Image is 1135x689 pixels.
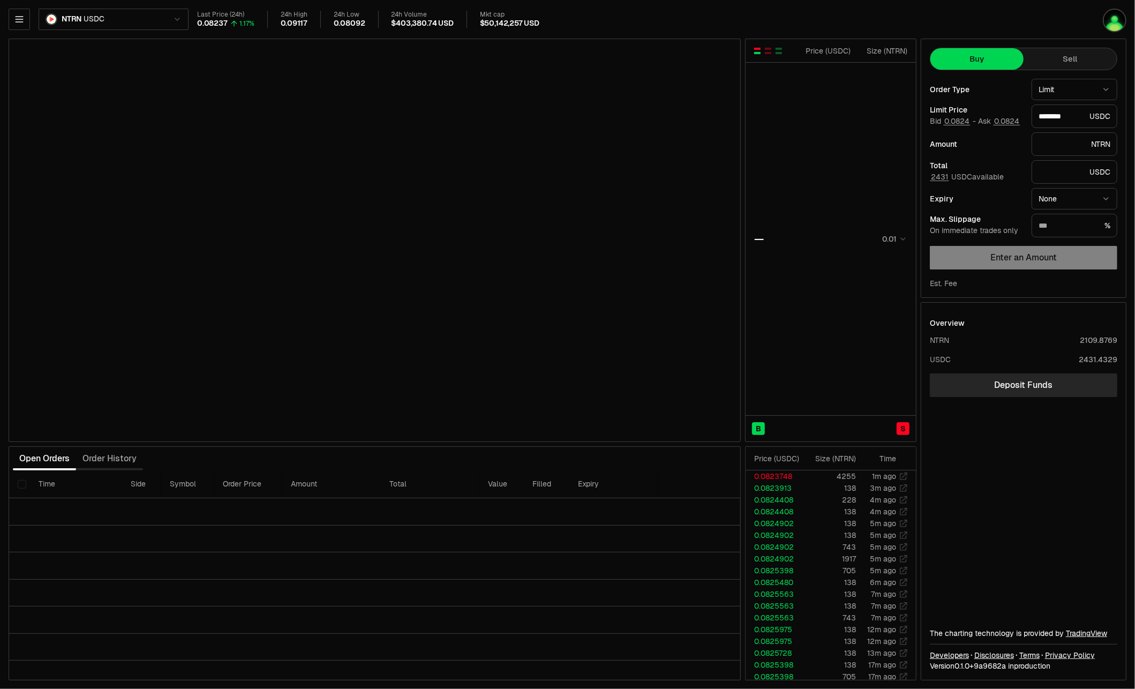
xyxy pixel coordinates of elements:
[1032,104,1117,128] div: USDC
[479,470,524,498] th: Value
[803,46,851,56] div: Price ( USDC )
[746,659,803,671] td: 0.0825398
[867,636,896,646] time: 12m ago
[872,471,896,481] time: 1m ago
[76,448,143,469] button: Order History
[30,470,122,498] th: Time
[1104,10,1125,31] img: reward
[803,482,856,494] td: 138
[871,589,896,599] time: 7m ago
[746,671,803,683] td: 0.0825398
[746,506,803,518] td: 0.0824408
[746,612,803,624] td: 0.0825563
[803,470,856,482] td: 4255
[381,470,479,498] th: Total
[803,518,856,529] td: 138
[803,647,856,659] td: 138
[803,529,856,541] td: 138
[803,553,856,565] td: 1917
[746,588,803,600] td: 0.0825563
[392,19,454,28] div: $403,380.74 USD
[62,14,81,24] span: NTRN
[930,373,1117,397] a: Deposit Funds
[570,470,658,498] th: Expiry
[930,278,957,289] div: Est. Fee
[900,423,906,434] span: S
[930,661,1117,671] div: Version 0.1.0 + in production
[803,576,856,588] td: 138
[803,600,856,612] td: 138
[524,470,570,498] th: Filled
[930,354,951,365] div: USDC
[746,553,803,565] td: 0.0824902
[930,318,965,328] div: Overview
[870,542,896,552] time: 5m ago
[871,613,896,623] time: 7m ago
[764,47,772,55] button: Show Sell Orders Only
[803,506,856,518] td: 138
[1079,354,1117,365] div: 2431.4329
[746,541,803,553] td: 0.0824902
[1032,79,1117,100] button: Limit
[746,565,803,576] td: 0.0825398
[974,661,1006,671] span: 9a9682a46e2407cf51c08d921ff5d11c09373ea7
[122,470,161,498] th: Side
[870,507,896,516] time: 4m ago
[746,482,803,494] td: 0.0823913
[239,19,254,28] div: 1.17%
[803,494,856,506] td: 228
[993,117,1020,125] button: 0.0824
[13,448,76,469] button: Open Orders
[930,215,1023,223] div: Max. Slippage
[1045,650,1095,661] a: Privacy Policy
[334,11,365,19] div: 24h Low
[867,625,896,634] time: 12m ago
[930,106,1023,114] div: Limit Price
[930,86,1023,93] div: Order Type
[161,470,214,498] th: Symbol
[870,495,896,505] time: 4m ago
[930,48,1024,70] button: Buy
[1080,335,1117,346] div: 2109.8769
[930,335,949,346] div: NTRN
[803,671,856,683] td: 705
[754,231,764,246] div: —
[803,541,856,553] td: 743
[1032,188,1117,209] button: None
[480,11,539,19] div: Mkt cap
[930,117,976,126] span: Bid -
[803,635,856,647] td: 138
[930,226,1023,236] div: On immediate trades only
[978,117,1020,126] span: Ask
[746,647,803,659] td: 0.0825728
[746,624,803,635] td: 0.0825975
[392,11,454,19] div: 24h Volume
[746,529,803,541] td: 0.0824902
[868,660,896,670] time: 17m ago
[803,588,856,600] td: 138
[281,11,307,19] div: 24h High
[775,47,783,55] button: Show Buy Orders Only
[753,47,762,55] button: Show Buy and Sell Orders
[746,518,803,529] td: 0.0824902
[197,11,254,19] div: Last Price (24h)
[754,453,803,464] div: Price ( USDC )
[870,554,896,564] time: 5m ago
[480,19,539,28] div: $50,142,257 USD
[870,578,896,587] time: 6m ago
[860,46,907,56] div: Size ( NTRN )
[867,648,896,658] time: 13m ago
[746,576,803,588] td: 0.0825480
[281,19,307,28] div: 0.09117
[943,117,971,125] button: 0.0824
[930,650,969,661] a: Developers
[1019,650,1040,661] a: Terms
[870,566,896,575] time: 5m ago
[812,453,856,464] div: Size ( NTRN )
[9,39,740,441] iframe: Financial Chart
[1066,628,1107,638] a: TradingView
[47,14,56,24] img: NTRN Logo
[197,19,228,28] div: 0.08237
[870,519,896,528] time: 5m ago
[746,600,803,612] td: 0.0825563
